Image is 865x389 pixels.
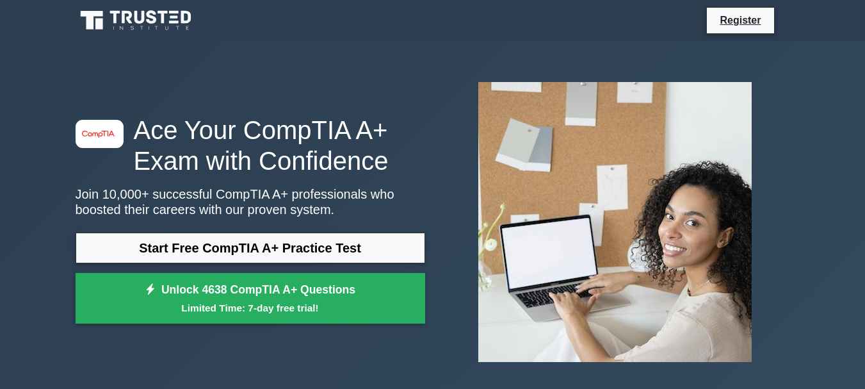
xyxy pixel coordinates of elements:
[76,233,425,263] a: Start Free CompTIA A+ Practice Test
[76,115,425,176] h1: Ace Your CompTIA A+ Exam with Confidence
[76,273,425,324] a: Unlock 4638 CompTIA A+ QuestionsLimited Time: 7-day free trial!
[712,12,768,28] a: Register
[76,186,425,217] p: Join 10,000+ successful CompTIA A+ professionals who boosted their careers with our proven system.
[92,301,409,315] small: Limited Time: 7-day free trial!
